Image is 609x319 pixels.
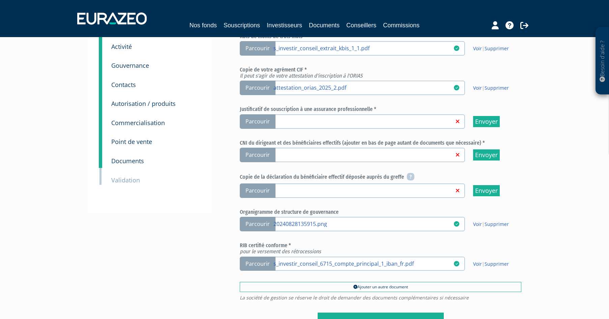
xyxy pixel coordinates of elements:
[473,261,482,267] a: Voir
[240,217,275,231] span: Parcourir
[99,109,102,130] a: 8
[240,148,275,162] span: Parcourir
[240,295,521,300] span: La société de gestion se réserve le droit de demander des documents complémentaires si nécessaire
[240,106,521,112] h6: Justificatif de souscription à une assurance professionnelle *
[473,185,500,196] input: Envoyer
[99,90,102,111] a: 7
[473,221,509,228] span: |
[111,119,165,127] small: Commercialisation
[240,33,521,39] h6: Kbis de moins de trois mois *
[111,61,149,69] small: Gouvernance
[485,85,509,91] a: Supprimer
[473,116,500,127] input: Envoyer
[454,85,459,90] i: 26/08/2025 08:57
[485,45,509,52] a: Supprimer
[111,42,132,51] small: Activité
[240,72,362,79] em: Il peut s'agir de votre attestation d'inscription à l'ORIAS
[273,220,454,227] a: 20240828135915.png
[240,209,521,215] h6: Organigramme de structure de gouvernance
[240,242,521,254] h6: RIB certifié conforme *
[224,21,260,30] a: Souscriptions
[454,221,459,227] i: 25/08/2025 17:28
[111,81,136,89] small: Contacts
[473,85,482,91] a: Voir
[240,248,321,255] em: pour le versement des rétrocessions
[240,173,521,181] h6: Copie de la déclaration du bénéficiaire effectif déposée auprès du greffe
[383,21,419,30] a: Commissions
[473,45,482,52] a: Voir
[99,71,102,92] a: 6
[309,21,340,30] a: Documents
[454,261,459,266] i: 25/08/2025 17:28
[240,67,521,79] h6: Copie de votre agrément CIF *
[99,128,102,149] a: 9
[240,183,275,198] span: Parcourir
[473,261,509,267] span: |
[77,12,147,25] img: 1732889491-logotype_eurazeo_blanc_rvb.png
[240,257,275,271] span: Parcourir
[346,21,376,30] a: Conseillers
[599,31,606,91] p: Besoin d'aide ?
[267,21,302,30] a: Investisseurs
[240,114,275,129] span: Parcourir
[240,140,521,146] h6: CNI du dirigeant et des bénéficiaires effectifs (ajouter en bas de page autant de documents que n...
[473,85,509,91] span: |
[99,52,102,72] a: 5
[485,261,509,267] a: Supprimer
[99,147,102,168] a: 10
[485,221,509,227] a: Supprimer
[240,282,521,292] a: Ajouter un autre document
[190,21,217,30] a: Nos fonds
[240,81,275,95] span: Parcourir
[454,46,459,51] i: 26/08/2025 08:56
[111,176,140,184] small: Validation
[473,45,509,52] span: |
[99,33,102,54] a: 4
[111,99,176,108] small: Autorisation / produits
[240,41,275,56] span: Parcourir
[273,84,454,91] a: attestation_orias_2025_2.pdf
[273,45,454,51] a: s_investir_conseil_extrait_kbis_1_1.pdf
[273,260,454,267] a: s_investir_conseil_6715_compte_principal_1_iban_fr.pdf
[473,221,482,227] a: Voir
[111,138,152,146] small: Point de vente
[473,149,500,161] input: Envoyer
[111,157,144,165] small: Documents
